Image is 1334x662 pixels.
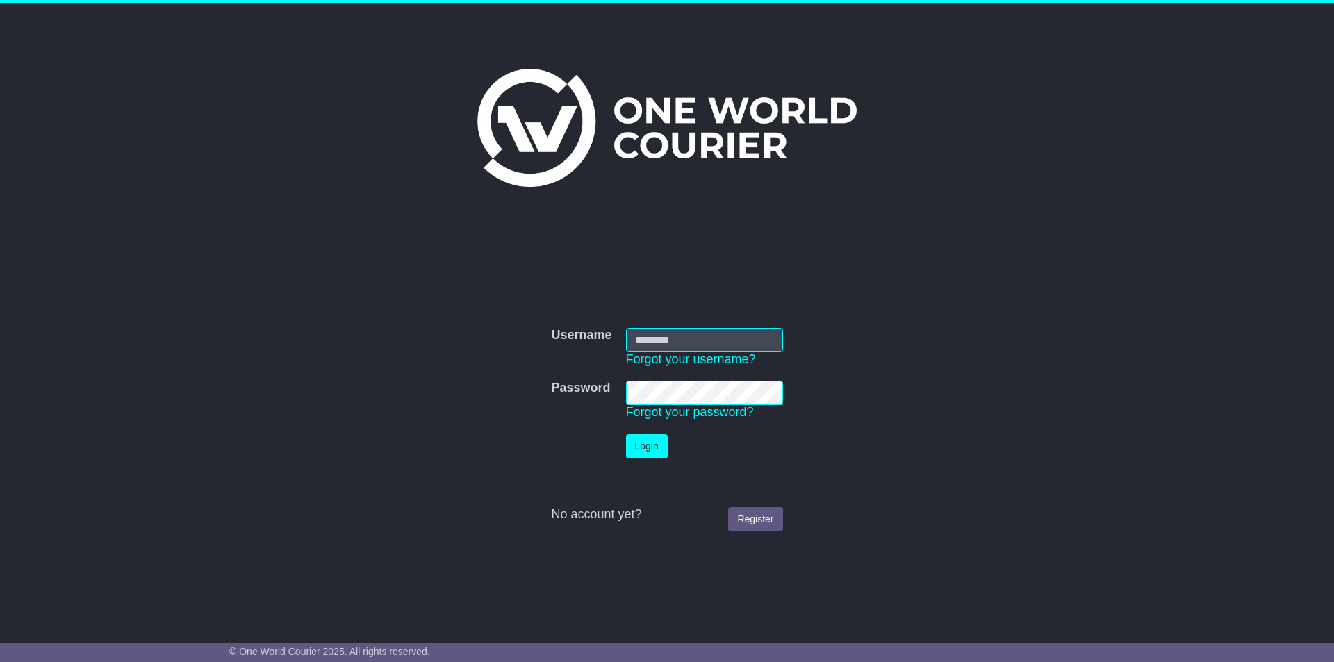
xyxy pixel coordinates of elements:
label: Username [551,328,611,343]
button: Login [626,434,668,458]
a: Register [728,507,782,531]
img: One World [477,69,857,187]
a: Forgot your password? [626,405,754,419]
a: Forgot your username? [626,352,756,366]
label: Password [551,381,610,396]
div: No account yet? [551,507,782,522]
span: © One World Courier 2025. All rights reserved. [229,646,430,657]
